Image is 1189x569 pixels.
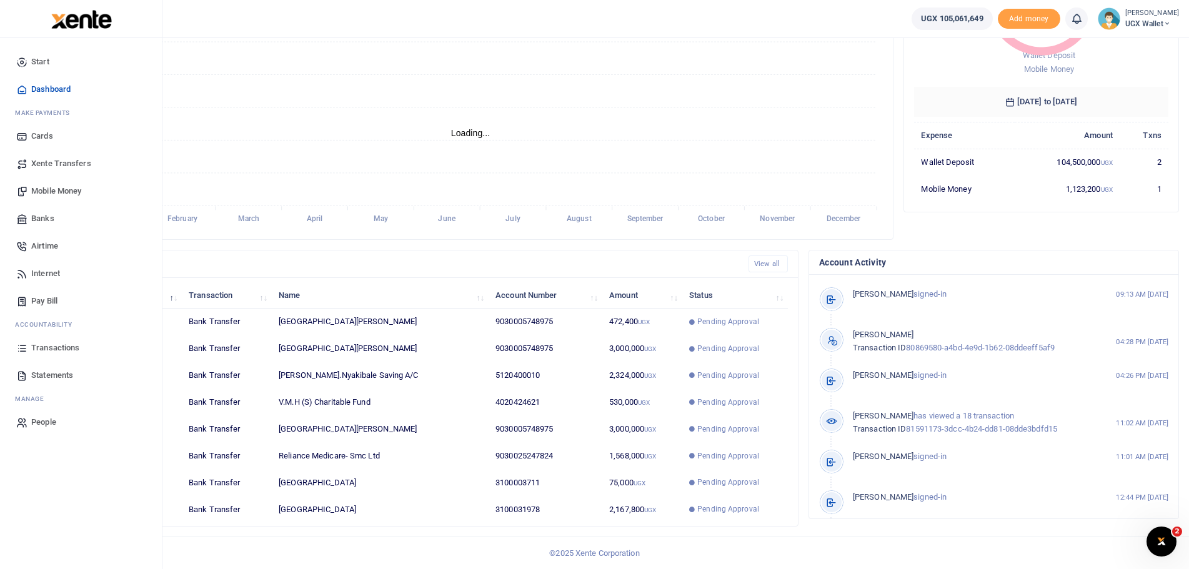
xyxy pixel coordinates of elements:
tspan: August [567,215,592,224]
text: Loading... [451,128,490,138]
a: View all [749,255,788,272]
span: Pending Approval [697,397,759,408]
tspan: June [438,215,455,224]
a: Add money [998,13,1060,22]
small: UGX [644,453,656,460]
span: UGX 105,061,649 [921,12,983,25]
span: Xente Transfers [31,157,91,170]
span: Cards [31,130,53,142]
small: UGX [644,507,656,513]
td: 9030005748975 [489,416,602,443]
span: Banks [31,212,54,225]
th: Account Number: activate to sort column ascending [489,282,602,309]
span: 2 [1172,527,1182,537]
th: Transaction: activate to sort column ascending [182,282,272,309]
td: 2 [1120,149,1168,176]
img: profile-user [1098,7,1120,30]
th: Amount: activate to sort column ascending [602,282,682,309]
td: 2,167,800 [602,496,682,522]
span: UGX Wallet [1125,18,1179,29]
th: Expense [914,122,1015,149]
tspan: February [167,215,197,224]
td: 9030005748975 [489,335,602,362]
td: Bank Transfer [182,443,272,470]
span: ake Payments [21,108,70,117]
span: Start [31,56,49,68]
li: M [10,103,152,122]
li: Wallet ballance [907,7,998,30]
a: Transactions [10,334,152,362]
td: 3100003711 [489,469,602,496]
tspan: April [307,215,323,224]
img: logo-large [51,10,112,29]
td: Wallet Deposit [914,149,1015,176]
span: Airtime [31,240,58,252]
span: anage [21,394,44,403]
iframe: Intercom live chat [1147,527,1177,557]
span: [PERSON_NAME] [853,370,913,380]
td: [PERSON_NAME].Nyakibale Saving A/C [272,362,489,389]
td: Bank Transfer [182,389,272,416]
td: 1,568,000 [602,443,682,470]
a: Pay Bill [10,287,152,315]
span: Pending Approval [697,316,759,327]
a: Xente Transfers [10,150,152,177]
td: 530,000 [602,389,682,416]
a: Mobile Money [10,177,152,205]
span: Add money [998,9,1060,29]
span: Transaction ID [853,343,906,352]
span: Pending Approval [697,503,759,515]
td: 104,500,000 [1015,149,1120,176]
td: [GEOGRAPHIC_DATA][PERSON_NAME] [272,335,489,362]
td: 472,400 [602,309,682,335]
p: has viewed a 18 transaction 81591173-3dcc-4b24-dd81-08dde3bdfd15 [853,410,1090,436]
span: [PERSON_NAME] [853,452,913,461]
span: Pending Approval [697,477,759,488]
small: UGX [638,399,650,406]
h6: [DATE] to [DATE] [914,87,1168,117]
a: People [10,408,152,436]
small: 09:13 AM [DATE] [1116,289,1168,300]
small: UGX [644,372,656,379]
td: Reliance Medicare- Smc Ltd [272,443,489,470]
td: 1,123,200 [1015,176,1120,202]
small: UGX [634,480,645,487]
li: M [10,389,152,408]
small: 04:26 PM [DATE] [1116,370,1168,381]
small: 11:02 AM [DATE] [1116,418,1168,428]
small: UGX [644,426,656,433]
tspan: September [627,215,664,224]
span: Dashboard [31,83,71,96]
td: 4020424621 [489,389,602,416]
td: Mobile Money [914,176,1015,202]
a: Dashboard [10,76,152,103]
a: Cards [10,122,152,150]
span: Statements [31,369,73,382]
a: profile-user [PERSON_NAME] UGX Wallet [1098,7,1179,30]
small: UGX [638,319,650,325]
tspan: March [238,215,260,224]
span: Internet [31,267,60,280]
td: [GEOGRAPHIC_DATA][PERSON_NAME] [272,416,489,443]
td: 9030005748975 [489,309,602,335]
span: Pay Bill [31,295,57,307]
a: Start [10,48,152,76]
span: Mobile Money [1024,64,1074,74]
span: Mobile Money [31,185,81,197]
td: 5120400010 [489,362,602,389]
small: UGX [1101,186,1113,193]
small: 12:44 PM [DATE] [1116,492,1168,503]
td: 3,000,000 [602,335,682,362]
span: Transactions [31,342,79,354]
a: Banks [10,205,152,232]
span: Transaction ID [853,424,906,433]
span: Pending Approval [697,343,759,354]
span: [PERSON_NAME] [853,330,913,339]
p: signed-in [853,369,1090,382]
small: UGX [644,345,656,352]
h4: Recent Transactions [58,257,739,271]
td: Bank Transfer [182,469,272,496]
a: Statements [10,362,152,389]
li: Ac [10,315,152,334]
td: 3100031978 [489,496,602,522]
